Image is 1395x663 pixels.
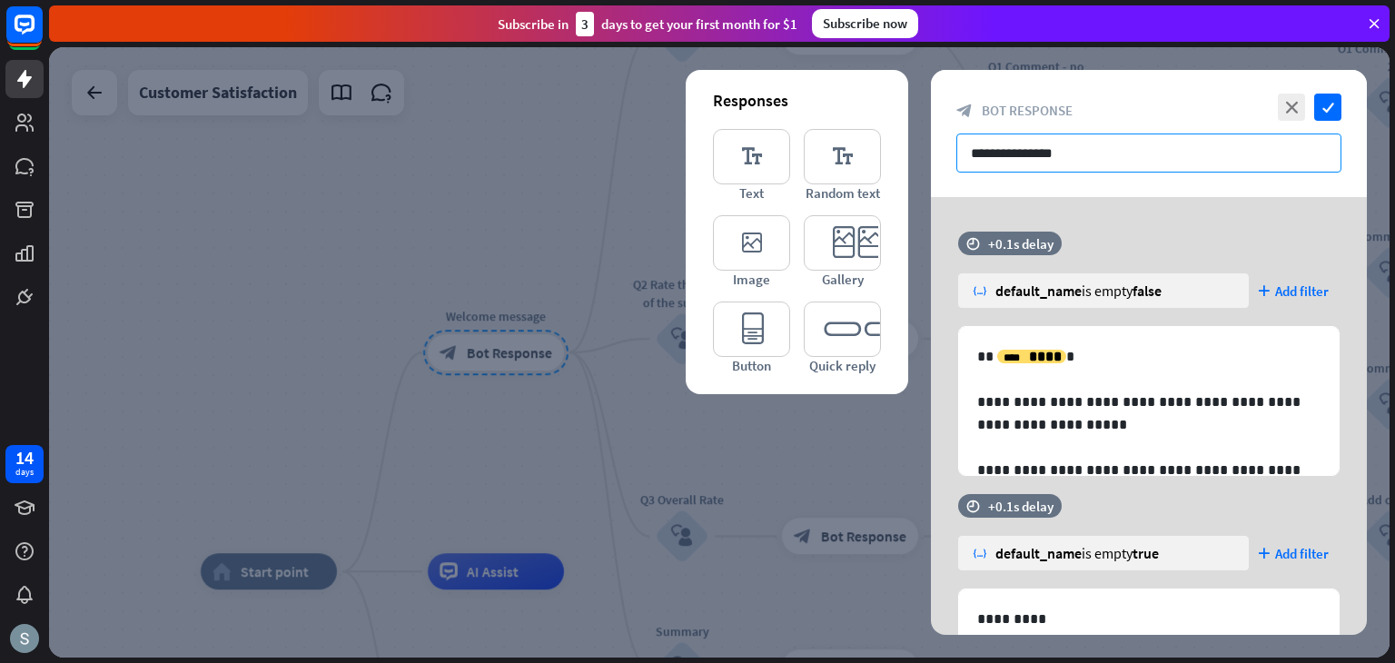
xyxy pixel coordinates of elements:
span: true [1133,544,1159,562]
i: plus [1258,548,1270,559]
div: Subscribe in days to get your first month for $1 [498,12,797,36]
i: time [966,237,980,250]
div: days [15,466,34,479]
i: check [1314,94,1341,121]
div: +0.1s delay [988,498,1054,515]
span: default_name [995,282,1082,300]
div: +0.1s delay [988,235,1054,252]
span: Bot Response [982,102,1073,119]
a: 14 days [5,445,44,483]
div: is empty [995,282,1162,300]
i: variable [973,284,986,298]
div: 14 [15,450,34,466]
span: default_name [995,544,1082,562]
div: is empty [995,544,1159,562]
i: plus [1258,285,1270,296]
div: Subscribe now [812,9,918,38]
i: variable [973,547,986,560]
span: Add filter [1275,282,1329,300]
i: close [1278,94,1305,121]
button: Open LiveChat chat widget [15,7,69,62]
span: Add filter [1275,545,1329,562]
i: time [966,500,980,512]
i: block_bot_response [956,103,973,119]
div: 3 [576,12,594,36]
span: false [1133,282,1162,300]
